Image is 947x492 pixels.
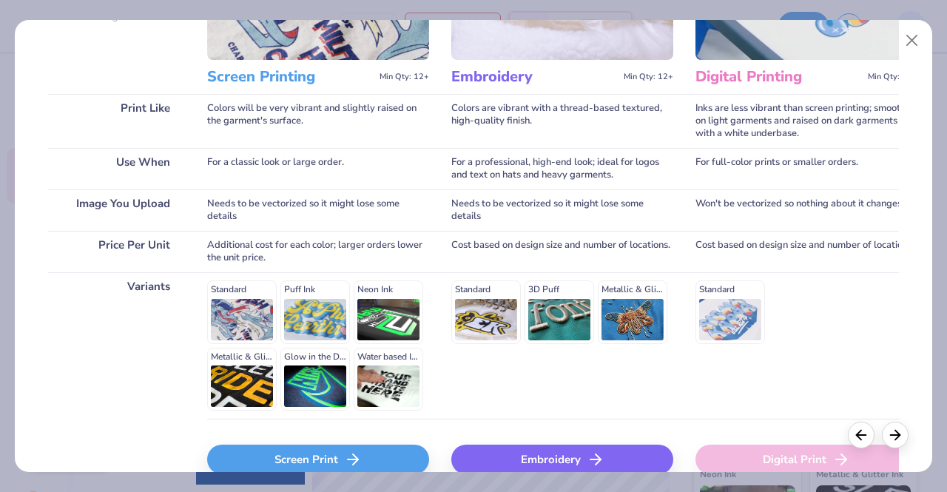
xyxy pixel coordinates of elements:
[451,67,618,87] h3: Embroidery
[451,231,673,272] div: Cost based on design size and number of locations.
[695,445,917,474] div: Digital Print
[451,189,673,231] div: Needs to be vectorized so it might lose some details
[695,231,917,272] div: Cost based on design size and number of locations.
[207,189,429,231] div: Needs to be vectorized so it might lose some details
[207,148,429,189] div: For a classic look or large order.
[868,72,917,82] span: Min Qty: 12+
[451,148,673,189] div: For a professional, high-end look; ideal for logos and text on hats and heavy garments.
[48,148,185,189] div: Use When
[48,10,185,22] p: You can change this later.
[451,445,673,474] div: Embroidery
[48,272,185,419] div: Variants
[207,67,374,87] h3: Screen Printing
[624,72,673,82] span: Min Qty: 12+
[695,189,917,231] div: Won't be vectorized so nothing about it changes
[695,67,862,87] h3: Digital Printing
[695,94,917,148] div: Inks are less vibrant than screen printing; smooth on light garments and raised on dark garments ...
[48,189,185,231] div: Image You Upload
[207,231,429,272] div: Additional cost for each color; larger orders lower the unit price.
[451,94,673,148] div: Colors are vibrant with a thread-based textured, high-quality finish.
[207,94,429,148] div: Colors will be very vibrant and slightly raised on the garment's surface.
[898,27,926,55] button: Close
[48,231,185,272] div: Price Per Unit
[48,94,185,148] div: Print Like
[380,72,429,82] span: Min Qty: 12+
[695,148,917,189] div: For full-color prints or smaller orders.
[207,445,429,474] div: Screen Print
